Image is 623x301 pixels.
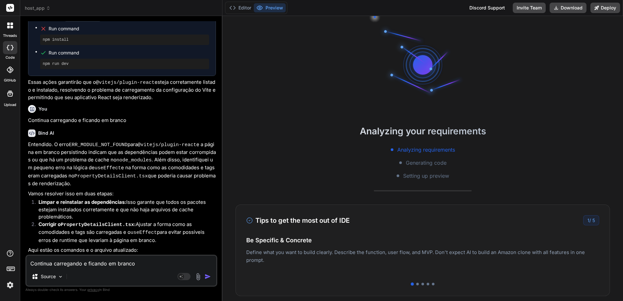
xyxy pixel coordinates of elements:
code: @vitejs/plugin-react [96,80,155,85]
strong: Corrigir o : [38,221,136,227]
code: ERR_MODULE_NOT_FOUND [69,142,128,148]
div: Discord Support [465,3,509,13]
strong: Limpar e reinstalar as dependências: [38,199,126,205]
h6: Bind AI [38,130,54,136]
span: host_app [25,5,51,11]
p: Always double-check its answers. Your in Bind [25,287,217,293]
code: useEffect [95,165,121,171]
pre: npm run dev [43,61,206,67]
button: Download [550,3,586,13]
span: Setting up preview [403,172,449,180]
img: Pick Models [58,274,63,279]
span: 1 [587,218,589,223]
code: useEffect [130,230,157,235]
label: Upload [4,102,16,108]
p: Continua carregando e ficando em branco [28,117,216,124]
code: node_modules [116,158,152,163]
li: Isso garante que todos os pacotes estejam instalados corretamente e que não haja arquivos de cach... [33,199,216,221]
p: Aqui estão os comandos e o arquivo atualizado: [28,247,216,254]
h4: Be Specific & Concrete [246,236,599,245]
img: icon [205,273,211,280]
p: Essas ações garantirão que o esteja corretamente listado e instalado, resolvendo o problema de ca... [28,79,216,101]
p: Vamos resolver isso em duas etapas: [28,190,216,198]
label: threads [3,33,17,38]
button: Invite Team [513,3,546,13]
h2: Analyzing your requirements [222,124,623,138]
label: code [6,55,15,60]
pre: npm install [43,37,206,42]
img: attachment [194,273,202,280]
h3: Tips to get the most out of IDE [246,216,350,225]
span: Run command [49,50,209,56]
div: / [583,215,599,225]
button: Editor [227,3,254,12]
li: Ajustar a forma como as comodidades e tags são carregadas e o para evitar possíveis erros de runt... [33,221,216,244]
p: Entendido. O erro para e a página em branco persistindo indicam que as dependências podem estar c... [28,141,216,188]
span: 5 [592,218,595,223]
span: Analyzing requirements [397,146,455,154]
p: Source [41,273,56,280]
button: Deploy [590,3,620,13]
label: GitHub [4,78,16,83]
h6: You [38,106,47,112]
code: PropertyDetailsClient.tsx [74,173,148,179]
code: @vitejs/plugin-react [138,142,196,148]
span: privacy [87,288,99,292]
span: Run command [49,25,209,32]
span: Generating code [406,159,447,167]
img: settings [5,279,16,291]
button: Preview [254,3,286,12]
code: PropertyDetailsClient.tsx [61,222,134,228]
